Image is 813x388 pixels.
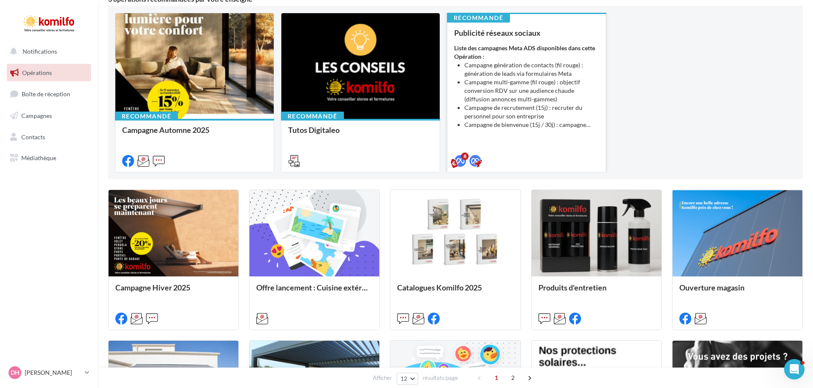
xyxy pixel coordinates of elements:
[23,48,57,55] span: Notifications
[461,152,469,160] div: 8
[506,371,520,385] span: 2
[679,283,796,300] div: Ouverture magasin
[21,112,52,119] span: Campagnes
[5,107,93,125] a: Campagnes
[288,126,433,143] div: Tutos Digitaleo
[7,365,91,381] a: DH [PERSON_NAME]
[5,43,89,60] button: Notifications
[784,359,804,379] iframe: Intercom live chat
[256,283,372,300] div: Offre lancement : Cuisine extérieur
[401,375,408,382] span: 12
[447,13,510,23] div: Recommandé
[25,368,81,377] p: [PERSON_NAME]
[490,371,503,385] span: 1
[115,112,178,121] div: Recommandé
[22,69,52,76] span: Opérations
[397,283,513,300] div: Catalogues Komilfo 2025
[464,103,599,121] li: Campagne de recrutement (15j) : recruter du personnel pour son entreprise
[115,283,232,300] div: Campagne Hiver 2025
[5,149,93,167] a: Médiathèque
[397,373,418,385] button: 12
[21,133,45,140] span: Contacts
[373,374,392,382] span: Afficher
[464,78,599,103] li: Campagne multi-gamme (fil rouge) : objectif conversion RDV sur une audience chaude (diffusion ann...
[5,64,93,82] a: Opérations
[464,121,599,129] li: Campagne de bienvenue (15j / 30j) : campagne ponctuelle de collecte de contacts en réflexion de p...
[538,283,655,300] div: Produits d'entretien
[122,126,267,143] div: Campagne Automne 2025
[21,154,56,161] span: Médiathèque
[22,90,70,98] span: Boîte de réception
[281,112,344,121] div: Recommandé
[5,128,93,146] a: Contacts
[454,44,595,60] strong: Liste des campagnes Meta ADS disponibles dans cette Opération :
[464,61,599,78] li: Campagne génération de contacts (fil rouge) : génération de leads via formulaires Meta
[11,368,20,377] span: DH
[454,29,599,37] div: Publicité réseaux sociaux
[5,85,93,103] a: Boîte de réception
[423,374,458,382] span: résultats/page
